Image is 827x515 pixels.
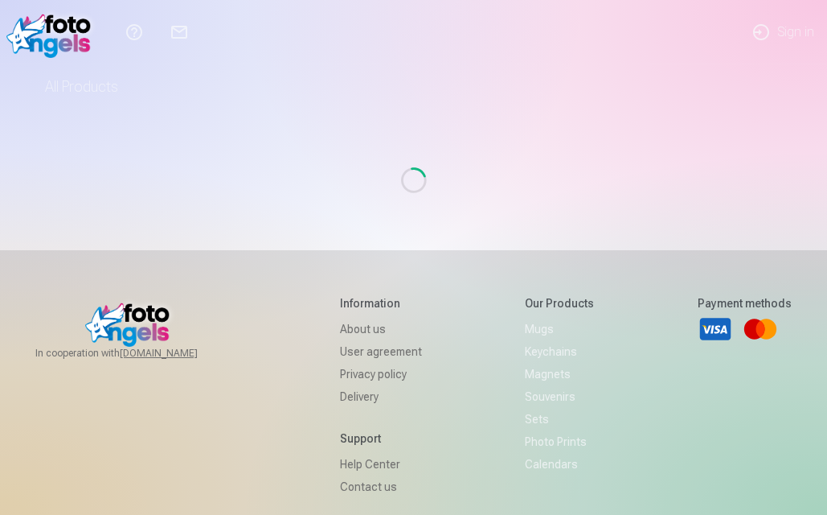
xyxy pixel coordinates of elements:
[120,347,236,360] a: [DOMAIN_NAME]
[340,476,422,498] a: Contact us
[525,453,594,476] a: Calendars
[340,453,422,476] a: Help Center
[340,318,422,340] a: About us
[525,385,594,408] a: Souvenirs
[340,363,422,385] a: Privacy policy
[525,431,594,453] a: Photo prints
[525,408,594,431] a: Sets
[340,295,422,311] h5: Information
[698,295,792,311] h5: Payment methods
[743,311,778,347] a: Mastercard
[35,347,236,360] span: In cooperation with
[525,340,594,363] a: Keychains
[340,340,422,363] a: User agreement
[698,311,733,347] a: Visa
[340,431,422,447] h5: Support
[525,363,594,385] a: Magnets
[6,6,99,58] img: /v1
[525,318,594,340] a: Mugs
[340,385,422,408] a: Delivery
[525,295,594,311] h5: Our products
